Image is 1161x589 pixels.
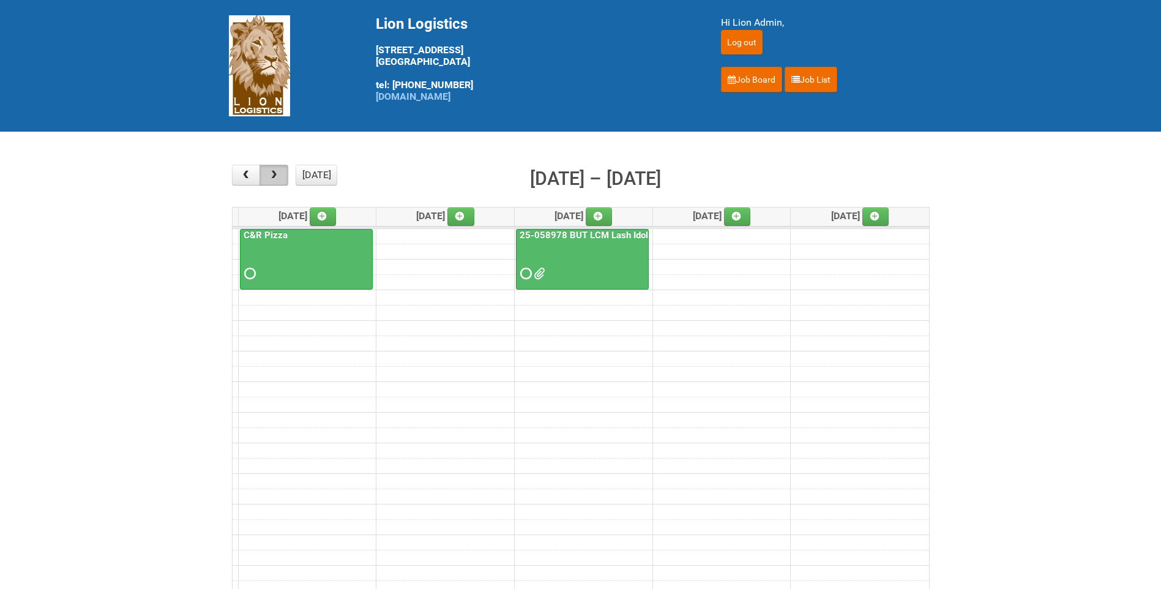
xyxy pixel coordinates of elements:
a: Job Board [721,67,782,92]
a: Add an event [724,208,751,226]
span: [DATE] [693,210,751,222]
a: Add an event [310,208,337,226]
span: MDN (2) 25-058978-01-08.xlsx LPF 25-058978-01-08.xlsx CELL 1.pdf CELL 2.pdf CELL 3.pdf CELL 4.pdf... [534,269,542,278]
div: Hi Lion Admin, [721,15,933,30]
a: 25-058978 BUT LCM Lash Idole US / Retest [517,230,705,241]
input: Log out [721,30,763,54]
a: Job List [785,67,837,92]
img: Lion Logistics [229,15,290,116]
a: [DOMAIN_NAME] [376,91,450,102]
button: [DATE] [296,165,337,186]
span: [DATE] [831,210,889,222]
span: [DATE] [278,210,337,222]
span: Lion Logistics [376,15,468,32]
a: Add an event [586,208,613,226]
a: Lion Logistics [229,59,290,71]
span: [DATE] [416,210,474,222]
span: [DATE] [554,210,613,222]
div: [STREET_ADDRESS] [GEOGRAPHIC_DATA] tel: [PHONE_NUMBER] [376,15,690,102]
a: Add an event [862,208,889,226]
a: Add an event [447,208,474,226]
a: C&R Pizza [240,229,373,290]
span: Requested [244,269,253,278]
a: C&R Pizza [241,230,290,241]
h2: [DATE] – [DATE] [530,165,661,193]
span: Requested [520,269,529,278]
a: 25-058978 BUT LCM Lash Idole US / Retest [516,229,649,290]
